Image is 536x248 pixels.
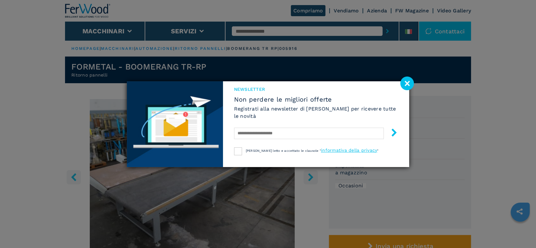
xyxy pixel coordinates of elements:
[234,86,398,92] span: NEWSLETTER
[127,81,223,167] img: Newsletter image
[234,96,398,103] span: Non perdere le migliori offerte
[234,105,398,120] h6: Registrati alla newsletter di [PERSON_NAME] per ricevere tutte le novità
[377,149,378,152] span: "
[246,149,321,152] span: [PERSON_NAME] letto e accettato le clausole "
[321,148,377,153] a: informativa della privacy
[384,126,398,141] button: submit-button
